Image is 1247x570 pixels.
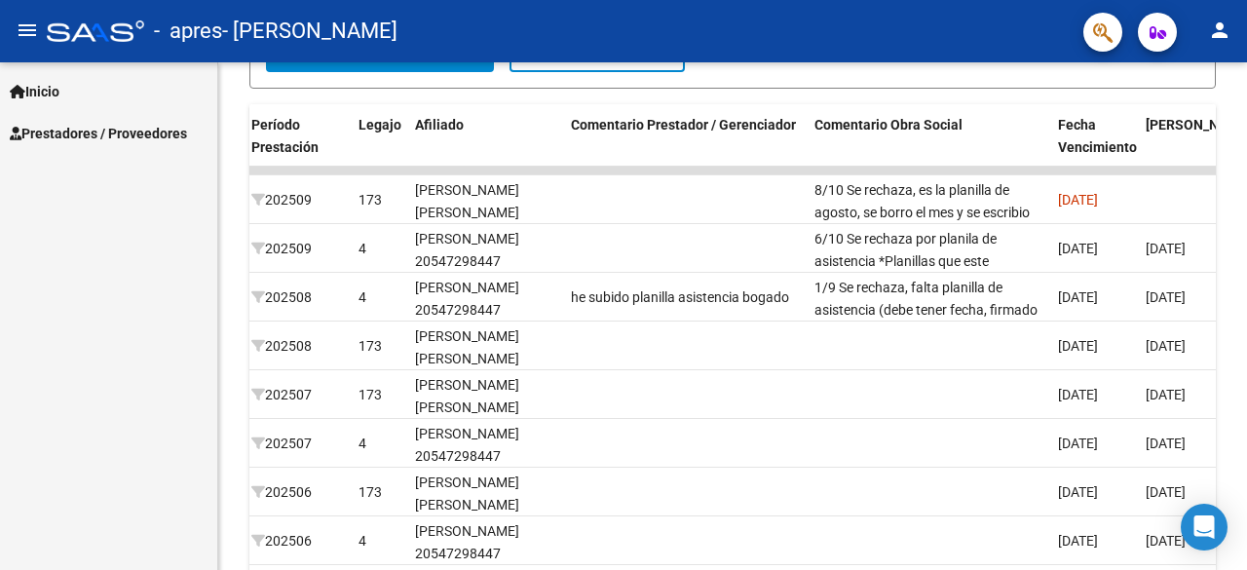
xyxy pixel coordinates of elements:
[814,280,1038,473] span: 1/9 Se rechaza, falta planilla de asistencia (debe tener fecha, firmado y sellado (original no co...
[1058,533,1098,549] span: [DATE]
[415,520,555,565] div: [PERSON_NAME] 20547298447
[359,117,401,133] span: Legajo
[359,481,382,504] div: 173
[1050,104,1138,190] datatable-header-cell: Fecha Vencimiento
[415,228,555,273] div: [PERSON_NAME] 20547298447
[1058,484,1098,500] span: [DATE]
[359,530,366,552] div: 4
[1138,104,1226,190] datatable-header-cell: Fecha Confimado
[571,117,796,133] span: Comentario Prestador / Gerenciador
[251,436,312,451] span: 202507
[814,231,1032,401] span: 6/10 Se rechaza por planila de asistencia *Planillas que este borradas y luego escritas arriba nu...
[415,117,464,133] span: Afiliado
[1058,289,1098,305] span: [DATE]
[1208,19,1231,42] mat-icon: person
[415,472,555,538] div: [PERSON_NAME] [PERSON_NAME] 20584405970
[415,374,555,440] div: [PERSON_NAME] [PERSON_NAME] 20584405970
[1058,387,1098,402] span: [DATE]
[16,19,39,42] mat-icon: menu
[407,104,563,190] datatable-header-cell: Afiliado
[415,277,555,322] div: [PERSON_NAME] 20547298447
[807,104,1050,190] datatable-header-cell: Comentario Obra Social
[251,289,312,305] span: 202508
[10,81,59,102] span: Inicio
[571,289,789,305] span: he subido planilla asistencia bogado
[1058,117,1137,155] span: Fecha Vencimiento
[222,10,397,53] span: - [PERSON_NAME]
[251,241,312,256] span: 202509
[359,189,382,211] div: 173
[1146,484,1186,500] span: [DATE]
[359,433,366,455] div: 4
[1146,241,1186,256] span: [DATE]
[563,104,807,190] datatable-header-cell: Comentario Prestador / Gerenciador
[359,384,382,406] div: 173
[251,387,312,402] span: 202507
[251,192,312,208] span: 202509
[359,286,366,309] div: 4
[359,238,366,260] div: 4
[1146,289,1186,305] span: [DATE]
[1181,504,1228,551] div: Open Intercom Messenger
[251,117,319,155] span: Período Prestación
[1146,338,1186,354] span: [DATE]
[1058,192,1098,208] span: [DATE]
[244,104,351,190] datatable-header-cell: Período Prestación
[415,325,555,392] div: [PERSON_NAME] [PERSON_NAME] 20584405970
[415,423,555,468] div: [PERSON_NAME] 20547298447
[251,484,312,500] span: 202506
[251,338,312,354] span: 202508
[1058,436,1098,451] span: [DATE]
[814,182,1035,353] span: 8/10 Se rechaza, es la planilla de agosto, se borro el mes y se escribio arriba septiembre Cambia...
[359,335,382,358] div: 173
[1146,436,1186,451] span: [DATE]
[1146,387,1186,402] span: [DATE]
[1058,338,1098,354] span: [DATE]
[1058,241,1098,256] span: [DATE]
[1146,533,1186,549] span: [DATE]
[10,123,187,144] span: Prestadores / Proveedores
[154,10,222,53] span: - apres
[814,117,963,133] span: Comentario Obra Social
[415,179,555,246] div: [PERSON_NAME] [PERSON_NAME] 20584405970
[351,104,407,190] datatable-header-cell: Legajo
[251,533,312,549] span: 202506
